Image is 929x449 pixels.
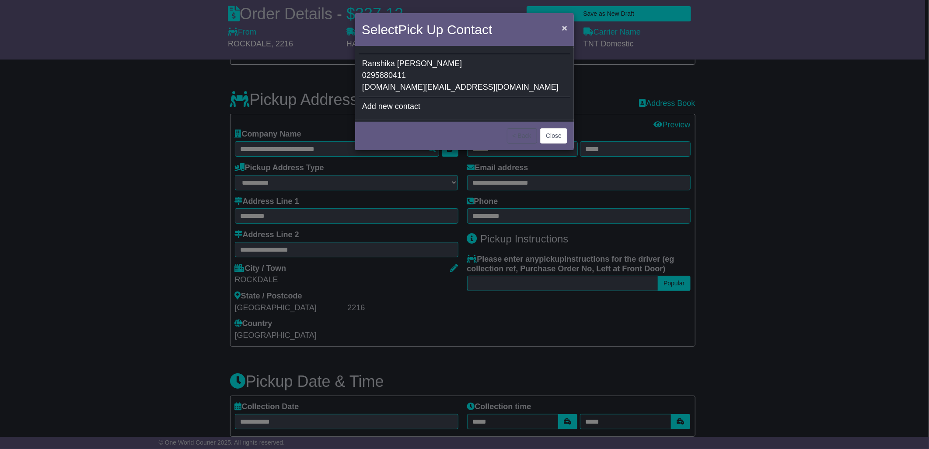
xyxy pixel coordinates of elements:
[362,71,406,80] span: 0295880411
[362,102,420,111] span: Add new contact
[398,22,443,37] span: Pick Up
[507,128,537,144] button: < Back
[558,19,572,37] button: Close
[362,20,492,39] h4: Select
[362,83,559,91] span: [DOMAIN_NAME][EMAIL_ADDRESS][DOMAIN_NAME]
[562,23,567,33] span: ×
[540,128,567,144] button: Close
[362,59,395,68] span: Ranshika
[447,22,492,37] span: Contact
[397,59,462,68] span: [PERSON_NAME]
